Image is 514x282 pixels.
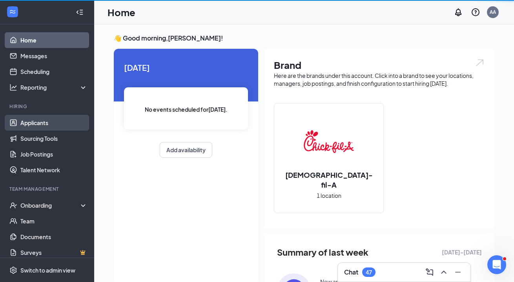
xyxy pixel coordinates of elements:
[304,116,354,167] img: Chick-fil-A
[114,34,494,42] h3: 👋 Good morning, [PERSON_NAME] !
[277,245,368,259] span: Summary of last week
[439,267,448,277] svg: ChevronUp
[20,213,87,229] a: Team
[108,6,135,19] h1: Home
[454,7,463,17] svg: Notifications
[9,8,16,16] svg: WorkstreamLogo
[9,186,86,192] div: Team Management
[20,201,81,209] div: Onboarding
[274,72,485,87] div: Here are the brands under this account. Click into a brand to see your locations, managers, job p...
[9,103,86,110] div: Hiring
[20,266,75,274] div: Switch to admin view
[471,7,480,17] svg: QuestionInfo
[490,9,496,15] div: AA
[20,131,87,146] a: Sourcing Tools
[452,266,464,278] button: Minimize
[20,146,87,162] a: Job Postings
[9,83,17,91] svg: Analysis
[453,267,463,277] svg: Minimize
[20,115,87,131] a: Applicants
[20,48,87,64] a: Messages
[425,267,434,277] svg: ComposeMessage
[20,64,87,79] a: Scheduling
[20,83,88,91] div: Reporting
[442,248,482,256] span: [DATE] - [DATE]
[9,266,17,274] svg: Settings
[274,58,485,72] h1: Brand
[20,32,87,48] a: Home
[9,201,17,209] svg: UserCheck
[344,268,358,276] h3: Chat
[437,266,450,278] button: ChevronUp
[487,255,506,274] iframe: Intercom live chat
[20,229,87,245] a: Documents
[20,162,87,178] a: Talent Network
[124,61,248,74] span: [DATE]
[76,8,84,16] svg: Collapse
[160,142,212,158] button: Add availability
[20,245,87,260] a: SurveysCrown
[274,170,383,190] h2: [DEMOGRAPHIC_DATA]-fil-A
[366,269,372,276] div: 47
[475,58,485,67] img: open.6027fd2a22e1237b5b06.svg
[317,191,341,200] span: 1 location
[145,105,228,114] span: No events scheduled for [DATE] .
[423,266,436,278] button: ComposeMessage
